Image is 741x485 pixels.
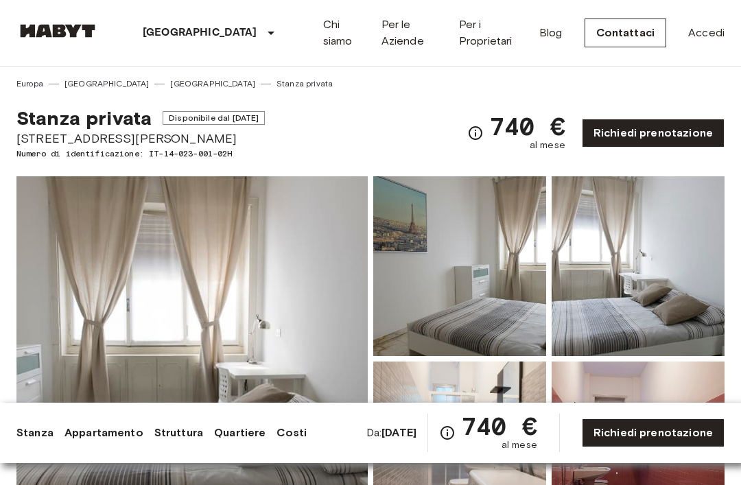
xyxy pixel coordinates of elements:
[459,16,517,49] a: Per i Proprietari
[373,176,546,356] img: Picture of unit IT-14-023-001-02H
[16,78,43,90] a: Europa
[539,25,563,41] a: Blog
[16,106,152,130] span: Stanza privata
[439,425,456,441] svg: Verifica i dettagli delle spese nella sezione 'Riassunto dei Costi'. Si prega di notare che gli s...
[64,78,150,90] a: [GEOGRAPHIC_DATA]
[585,19,667,47] a: Contattaci
[16,425,54,441] a: Stanza
[277,425,307,441] a: Costi
[502,438,537,452] span: al mese
[16,147,265,160] span: Numero di identificazione: IT-14-023-001-02H
[214,425,266,441] a: Quartiere
[381,426,416,439] b: [DATE]
[16,130,265,147] span: [STREET_ADDRESS][PERSON_NAME]
[688,25,725,41] a: Accedi
[64,425,143,441] a: Appartamento
[154,425,203,441] a: Struttura
[582,418,725,447] a: Richiedi prenotazione
[552,176,725,356] img: Picture of unit IT-14-023-001-02H
[323,16,360,49] a: Chi siamo
[143,25,257,41] p: [GEOGRAPHIC_DATA]
[16,24,99,38] img: Habyt
[582,119,725,147] a: Richiedi prenotazione
[489,114,565,139] span: 740 €
[530,139,565,152] span: al mese
[170,78,255,90] a: [GEOGRAPHIC_DATA]
[163,111,265,125] span: Disponibile dal [DATE]
[461,414,537,438] span: 740 €
[366,425,416,440] span: Da:
[467,125,484,141] svg: Verifica i dettagli delle spese nella sezione 'Riassunto dei Costi'. Si prega di notare che gli s...
[381,16,437,49] a: Per le Aziende
[277,78,333,90] a: Stanza privata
